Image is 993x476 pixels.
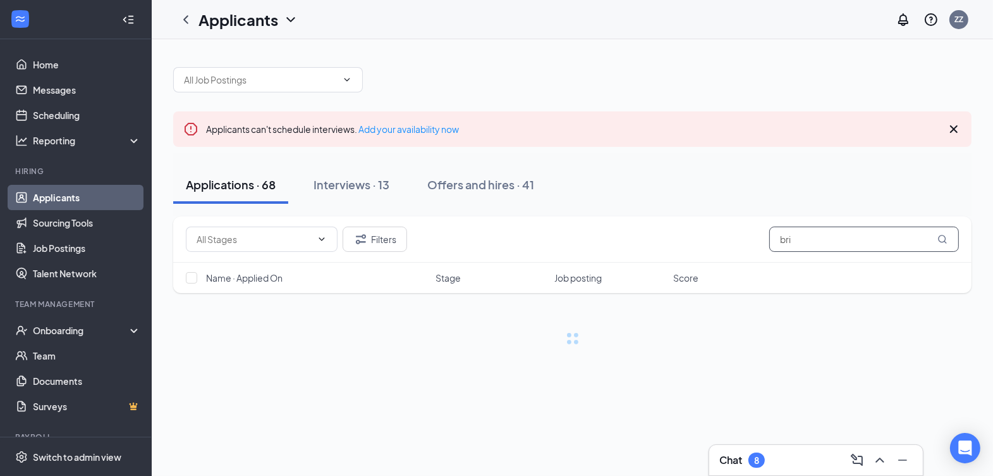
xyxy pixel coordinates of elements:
[15,134,28,147] svg: Analysis
[33,185,141,210] a: Applicants
[15,324,28,337] svg: UserCheck
[15,451,28,463] svg: Settings
[937,234,947,244] svg: MagnifyingGlass
[33,368,141,394] a: Documents
[895,453,910,468] svg: Minimize
[122,13,135,26] svg: Collapse
[342,75,352,85] svg: ChevronDown
[317,234,327,244] svg: ChevronDown
[769,227,959,252] input: Search in applications
[353,232,369,247] svg: Filter
[754,455,759,466] div: 8
[923,12,939,27] svg: QuestionInfo
[33,343,141,368] a: Team
[33,394,141,419] a: SurveysCrown
[184,73,337,87] input: All Job Postings
[892,450,913,470] button: Minimize
[206,123,459,135] span: Applicants can't schedule interviews.
[33,451,121,463] div: Switch to admin view
[14,13,27,25] svg: WorkstreamLogo
[850,453,865,468] svg: ComposeMessage
[358,123,459,135] a: Add your availability now
[15,166,138,177] div: Hiring
[33,261,141,286] a: Talent Network
[178,12,193,27] svg: ChevronLeft
[33,103,141,128] a: Scheduling
[673,272,698,284] span: Score
[197,232,312,246] input: All Stages
[33,324,130,337] div: Onboarding
[427,177,534,192] div: Offers and hires · 41
[15,299,138,310] div: Team Management
[946,122,961,137] svg: Cross
[33,52,141,77] a: Home
[198,9,278,30] h1: Applicants
[33,235,141,261] a: Job Postings
[206,272,283,284] span: Name · Applied On
[183,122,198,137] svg: Error
[314,177,389,192] div: Interviews · 13
[436,272,461,284] span: Stage
[719,453,742,467] h3: Chat
[870,450,890,470] button: ChevronUp
[33,134,142,147] div: Reporting
[847,450,867,470] button: ComposeMessage
[186,177,276,192] div: Applications · 68
[15,432,138,442] div: Payroll
[954,14,963,25] div: ZZ
[554,272,602,284] span: Job posting
[872,453,887,468] svg: ChevronUp
[33,210,141,235] a: Sourcing Tools
[33,77,141,103] a: Messages
[283,12,298,27] svg: ChevronDown
[896,12,911,27] svg: Notifications
[950,433,980,463] div: Open Intercom Messenger
[343,227,407,252] button: Filter Filters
